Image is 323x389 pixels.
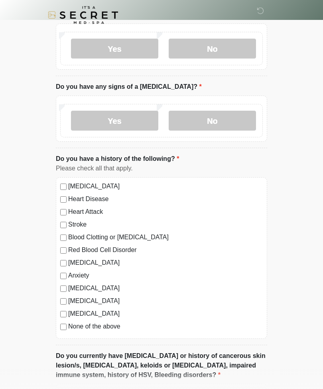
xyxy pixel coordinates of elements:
[56,154,179,164] label: Do you have a history of the following?
[56,82,202,92] label: Do you have any signs of a [MEDICAL_DATA]?
[56,164,267,173] div: Please check all that apply.
[60,209,67,215] input: Heart Attack
[68,207,263,217] label: Heart Attack
[68,194,263,204] label: Heart Disease
[68,245,263,255] label: Red Blood Cell Disorder
[60,285,67,292] input: [MEDICAL_DATA]
[68,296,263,306] label: [MEDICAL_DATA]
[48,6,118,24] img: It's A Secret Med Spa Logo
[60,298,67,305] input: [MEDICAL_DATA]
[169,111,256,131] label: No
[169,39,256,59] label: No
[60,273,67,279] input: Anxiety
[60,222,67,228] input: Stroke
[68,271,263,280] label: Anxiety
[60,235,67,241] input: Blood Clotting or [MEDICAL_DATA]
[68,182,263,191] label: [MEDICAL_DATA]
[68,309,263,319] label: [MEDICAL_DATA]
[68,322,263,331] label: None of the above
[56,351,267,380] label: Do you currently have [MEDICAL_DATA] or history of cancerous skin lesion/s, [MEDICAL_DATA], keloi...
[60,324,67,330] input: None of the above
[60,247,67,254] input: Red Blood Cell Disorder
[68,220,263,229] label: Stroke
[60,184,67,190] input: [MEDICAL_DATA]
[71,39,158,59] label: Yes
[68,233,263,242] label: Blood Clotting or [MEDICAL_DATA]
[60,260,67,266] input: [MEDICAL_DATA]
[71,111,158,131] label: Yes
[60,311,67,317] input: [MEDICAL_DATA]
[68,258,263,268] label: [MEDICAL_DATA]
[60,196,67,203] input: Heart Disease
[68,283,263,293] label: [MEDICAL_DATA]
